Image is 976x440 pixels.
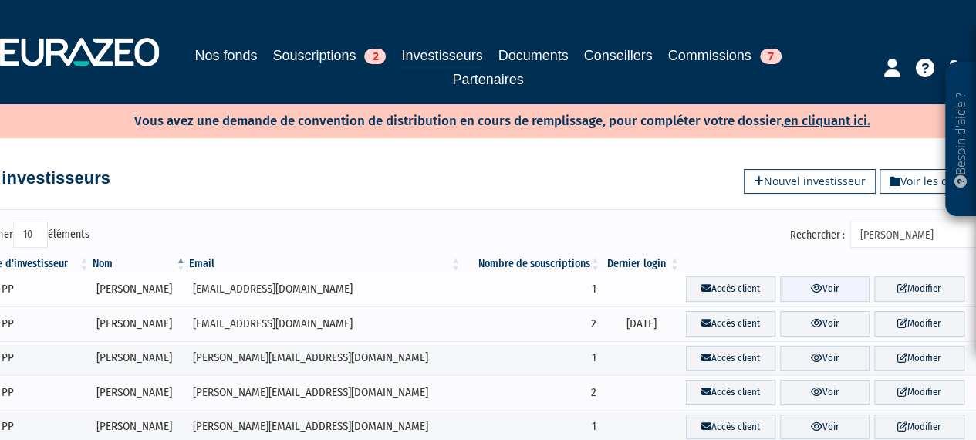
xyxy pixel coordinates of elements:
[452,69,523,90] a: Partenaires
[91,375,187,410] td: [PERSON_NAME]
[462,375,602,410] td: 2
[686,380,775,405] a: Accès client
[187,272,462,306] td: [EMAIL_ADDRESS][DOMAIN_NAME]
[91,306,187,341] td: [PERSON_NAME]
[91,341,187,376] td: [PERSON_NAME]
[462,256,602,272] th: Nombre de souscriptions : activer pour trier la colonne par ordre croissant
[462,272,602,306] td: 1
[91,272,187,306] td: [PERSON_NAME]
[874,276,964,302] a: Modifier
[780,346,870,371] a: Voir
[584,45,653,66] a: Conseillers
[686,276,775,302] a: Accès client
[874,380,964,405] a: Modifier
[187,256,462,272] th: Email : activer pour trier la colonne par ordre croissant
[602,306,681,341] td: [DATE]
[13,222,48,248] select: Afficheréléments
[780,415,870,440] a: Voir
[602,256,681,272] th: Dernier login : activer pour trier la colonne par ordre croissant
[89,108,870,130] p: Vous avez une demande de convention de distribution en cours de remplissage, pour compléter votre...
[686,415,775,440] a: Accès client
[668,45,782,66] a: Commissions7
[498,45,569,66] a: Documents
[187,306,462,341] td: [EMAIL_ADDRESS][DOMAIN_NAME]
[874,311,964,337] a: Modifier
[780,276,870,302] a: Voir
[187,375,462,410] td: [PERSON_NAME][EMAIL_ADDRESS][DOMAIN_NAME]
[194,45,257,66] a: Nos fonds
[187,341,462,376] td: [PERSON_NAME][EMAIL_ADDRESS][DOMAIN_NAME]
[686,346,775,371] a: Accès client
[462,341,602,376] td: 1
[952,70,970,209] p: Besoin d'aide ?
[744,169,876,194] a: Nouvel investisseur
[760,49,782,64] span: 7
[272,45,386,66] a: Souscriptions2
[874,415,964,440] a: Modifier
[780,311,870,337] a: Voir
[686,311,775,337] a: Accès client
[784,113,870,129] a: en cliquant ici.
[401,45,482,69] a: Investisseurs
[874,346,964,371] a: Modifier
[462,306,602,341] td: 2
[780,380,870,405] a: Voir
[364,49,386,64] span: 2
[91,256,187,272] th: Nom : activer pour trier la colonne par ordre d&eacute;croissant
